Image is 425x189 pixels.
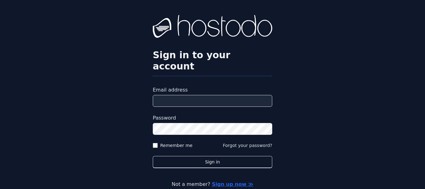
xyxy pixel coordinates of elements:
[153,86,272,94] label: Email address
[212,181,253,187] a: Sign up now ≫
[223,142,272,149] button: Forgot your password?
[160,142,193,149] label: Remember me
[153,114,272,122] label: Password
[153,50,272,72] h2: Sign in to your account
[153,15,272,40] img: Hostodo
[30,181,395,188] p: Not a member?
[153,156,272,168] button: Sign in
